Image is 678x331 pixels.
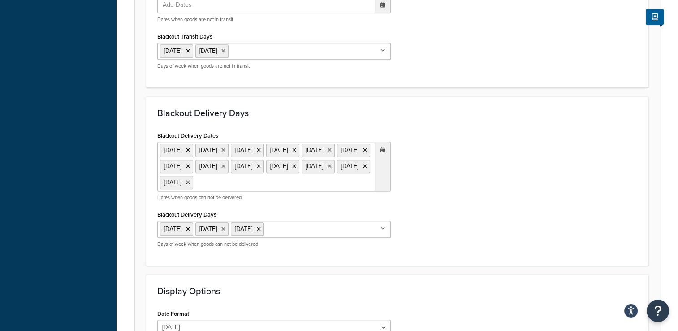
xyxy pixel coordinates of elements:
h3: Display Options [157,286,637,296]
label: Blackout Delivery Dates [157,132,218,139]
span: [DATE] [164,46,181,56]
li: [DATE] [337,144,370,157]
p: Days of week when goods are not in transit [157,63,391,70]
li: [DATE] [266,160,299,173]
span: [DATE] [199,224,217,234]
li: [DATE] [195,160,229,173]
li: [DATE] [266,144,299,157]
li: [DATE] [302,144,335,157]
li: [DATE] [160,144,193,157]
li: [DATE] [302,160,335,173]
p: Dates when goods are not in transit [157,16,391,23]
p: Days of week when goods can not be delivered [157,241,391,248]
label: Blackout Transit Days [157,33,212,40]
label: Date Format [157,310,189,317]
li: [DATE] [160,160,193,173]
li: [DATE] [231,160,264,173]
button: Open Resource Center [647,300,669,322]
span: [DATE] [235,224,252,234]
span: [DATE] [199,46,217,56]
li: [DATE] [195,144,229,157]
span: [DATE] [164,224,181,234]
li: [DATE] [337,160,370,173]
li: [DATE] [231,144,264,157]
label: Blackout Delivery Days [157,211,216,218]
li: [DATE] [160,176,193,189]
button: Show Help Docs [646,9,664,25]
h3: Blackout Delivery Days [157,108,637,118]
p: Dates when goods can not be delivered [157,194,391,201]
